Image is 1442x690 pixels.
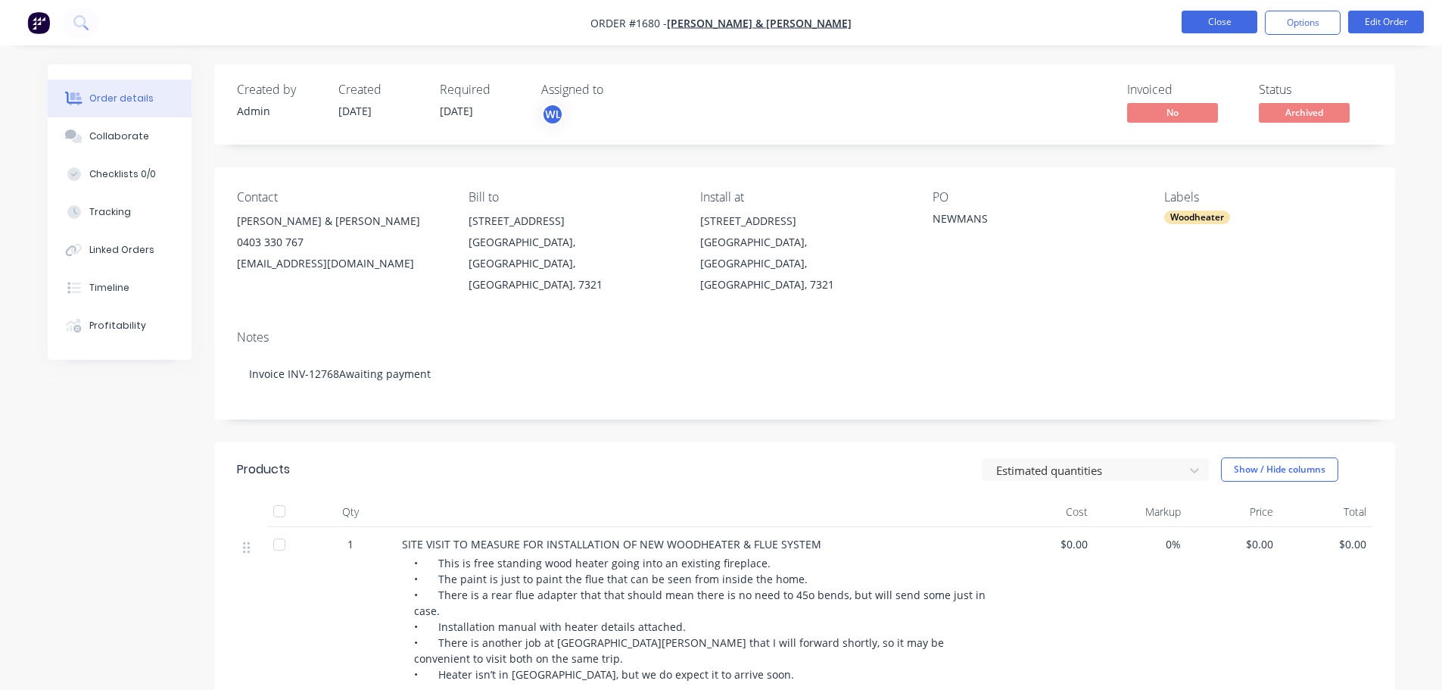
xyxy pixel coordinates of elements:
div: Cost [1001,497,1095,527]
button: Show / Hide columns [1221,457,1338,482]
div: PO [933,190,1140,205]
span: [DATE] [440,104,473,118]
button: WL [541,103,564,126]
div: Products [237,461,290,479]
div: [STREET_ADDRESS][GEOGRAPHIC_DATA], [GEOGRAPHIC_DATA], [GEOGRAPHIC_DATA], 7321 [700,211,908,295]
div: Invoice INV-12768Awaiting payment [237,351,1372,397]
span: SITE VISIT TO MEASURE FOR INSTALLATION OF NEW WOODHEATER & FLUE SYSTEM [402,537,821,551]
div: Timeline [89,281,129,295]
button: Options [1265,11,1341,35]
div: Admin [237,103,320,119]
div: Linked Orders [89,243,154,257]
div: Install at [700,190,908,205]
span: 0% [1100,536,1181,552]
div: Contact [237,190,444,205]
span: $0.00 [1193,536,1274,552]
button: Tracking [48,193,192,231]
span: Order #1680 - [590,16,667,30]
a: [PERSON_NAME] & [PERSON_NAME] [667,16,852,30]
button: Checklists 0/0 [48,155,192,193]
div: [EMAIL_ADDRESS][DOMAIN_NAME] [237,253,444,274]
div: Price [1187,497,1280,527]
div: [PERSON_NAME] & [PERSON_NAME] [237,211,444,232]
button: Edit Order [1348,11,1424,33]
button: Close [1182,11,1257,33]
div: Labels [1164,190,1372,205]
div: [STREET_ADDRESS][GEOGRAPHIC_DATA], [GEOGRAPHIC_DATA], [GEOGRAPHIC_DATA], 7321 [469,211,676,295]
div: Collaborate [89,130,149,143]
button: Order details [48,80,192,117]
div: [STREET_ADDRESS] [469,211,676,232]
div: Created by [237,83,320,97]
span: $0.00 [1285,536,1366,552]
div: NEWMANS [933,211,1122,232]
span: $0.00 [1008,536,1089,552]
span: [DATE] [338,104,372,118]
div: Bill to [469,190,676,205]
div: Markup [1094,497,1187,527]
span: 1 [347,536,353,552]
div: [STREET_ADDRESS] [700,211,908,232]
span: No [1127,103,1218,122]
div: Required [440,83,523,97]
div: [GEOGRAPHIC_DATA], [GEOGRAPHIC_DATA], [GEOGRAPHIC_DATA], 7321 [469,232,676,295]
button: Profitability [48,307,192,345]
div: Total [1279,497,1372,527]
span: • This is free standing wood heater going into an existing fireplace. • The paint is just to pain... [414,556,989,682]
button: Collaborate [48,117,192,155]
div: Woodheater [1164,211,1230,224]
div: Invoiced [1127,83,1241,97]
div: Qty [305,497,396,527]
span: Archived [1259,103,1350,122]
div: Notes [237,330,1372,345]
button: Timeline [48,269,192,307]
div: Checklists 0/0 [89,167,156,181]
div: [GEOGRAPHIC_DATA], [GEOGRAPHIC_DATA], [GEOGRAPHIC_DATA], 7321 [700,232,908,295]
div: Tracking [89,205,131,219]
div: [PERSON_NAME] & [PERSON_NAME]0403 330 767[EMAIL_ADDRESS][DOMAIN_NAME] [237,211,444,274]
button: Linked Orders [48,231,192,269]
div: 0403 330 767 [237,232,444,253]
div: Assigned to [541,83,693,97]
div: Profitability [89,319,146,333]
div: Order details [89,92,154,105]
div: Status [1259,83,1372,97]
img: Factory [27,11,50,34]
div: Created [338,83,422,97]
